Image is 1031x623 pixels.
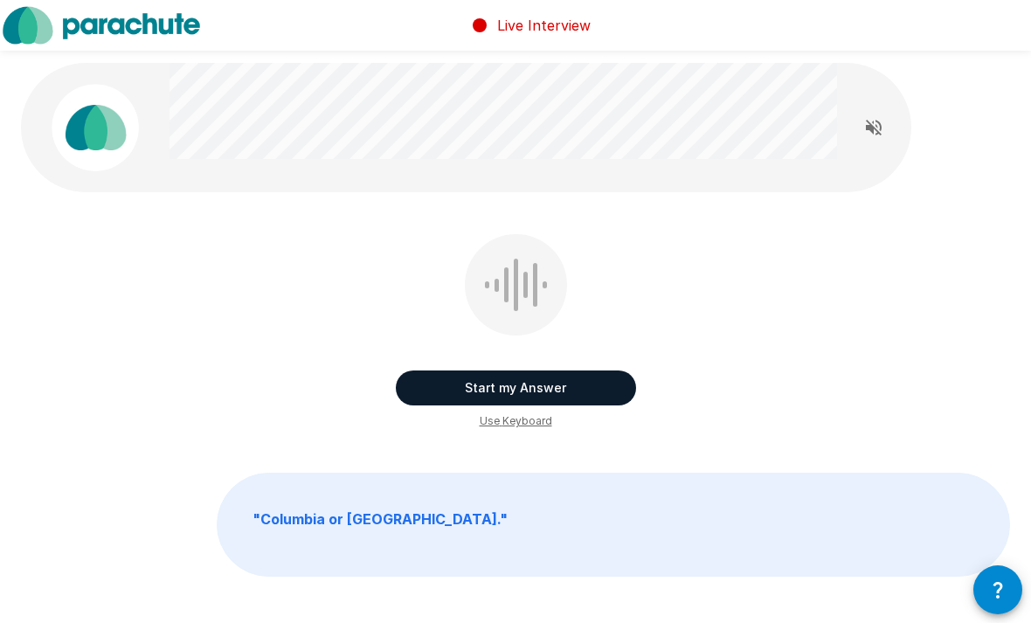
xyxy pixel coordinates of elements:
[253,510,508,528] b: " Columbia or [GEOGRAPHIC_DATA]. "
[52,84,139,171] img: parachute_avatar.png
[497,15,591,36] p: Live Interview
[480,412,552,430] span: Use Keyboard
[856,110,891,145] button: Read questions aloud
[396,370,636,405] button: Start my Answer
